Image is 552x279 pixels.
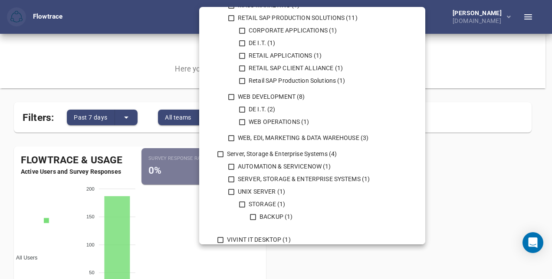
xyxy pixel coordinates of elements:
[236,175,391,184] div: SERVER, STORAGE & ENTERPRISE SYSTEMS (1)
[258,212,370,221] div: BACKUP (1)
[236,133,391,143] div: WEB, EDI, MARKETING & DATA WAREHOUSE (3)
[247,76,380,85] div: Retail SAP Production Solutions (1)
[225,235,401,244] div: VIVINT IT DESKTOP (1)
[236,187,391,196] div: UNIX SERVER (1)
[247,64,380,73] div: RETAIL SAP CLIENT ALLIANCE (1)
[236,13,391,23] div: RETAIL SAP PRODUCTION SOLUTIONS (11)
[225,149,401,159] div: Server, Storage & Enterprise Systems (4)
[522,232,543,253] div: Open Intercom Messenger
[247,26,380,35] div: CORPORATE APPLICATIONS (1)
[247,39,380,48] div: DE I.T. (1)
[247,105,380,114] div: DE I.T. (2)
[236,92,391,101] div: WEB DEVELOPMENT (8)
[247,117,380,127] div: WEB OPERATIONS (1)
[236,162,391,171] div: AUTOMATION & SERVICENOW (1)
[247,200,380,209] div: STORAGE (1)
[247,51,380,60] div: RETAIL APPLICATIONS (1)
